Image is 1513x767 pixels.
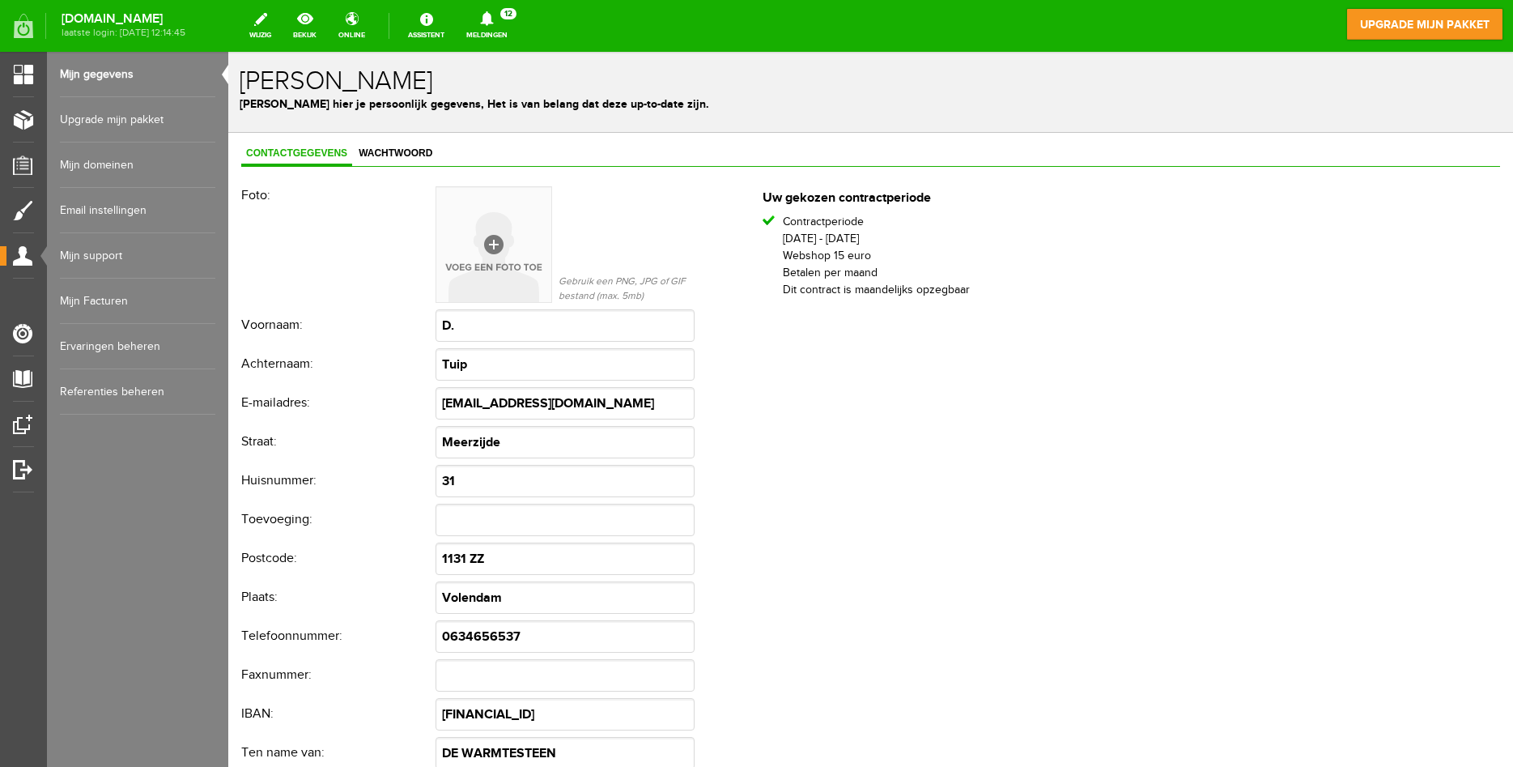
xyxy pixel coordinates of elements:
[13,488,207,526] th: Postcode:
[13,526,207,565] th: Plaats:
[13,131,207,254] th: Foto:
[13,565,207,604] th: Telefoonnummer:
[329,8,375,44] a: online
[13,96,124,107] span: Contactgegevens
[13,91,124,114] a: Contactgegevens
[240,8,281,44] a: wijzig
[125,96,209,107] span: Wachtwoord
[534,139,742,154] h2: Uw gekozen contractperiode
[60,369,215,415] a: Referenties beheren
[60,188,215,233] a: Email instellingen
[60,97,215,143] a: Upgrade mijn pakket
[62,15,185,23] strong: [DOMAIN_NAME]
[457,8,517,44] a: Meldingen12
[534,162,742,247] li: Contractperiode [DATE] - [DATE] Webshop 15 euro Betalen per maand Dit contract is maandelijks opz...
[62,28,185,37] span: laatste login: [DATE] 12:14:45
[283,8,326,44] a: bekijk
[11,15,1273,44] h1: [PERSON_NAME]
[13,371,207,410] th: Straat:
[60,52,215,97] a: Mijn gegevens
[13,604,207,643] th: Faxnummer:
[11,44,1273,61] p: [PERSON_NAME] hier je persoonlijk gegevens, Het is van belang dat deze up-to-date zijn.
[324,134,457,251] div: Gebruik een PNG, JPG of GIF bestand (max. 5mb)
[60,233,215,279] a: Mijn support
[13,332,207,371] th: E-mailadres:
[1346,8,1503,40] a: upgrade mijn pakket
[398,8,454,44] a: Assistent
[13,254,207,293] th: Voornaam:
[13,682,207,721] th: Ten name van:
[125,91,209,114] a: Wachtwoord
[13,643,207,682] th: IBAN:
[60,143,215,188] a: Mijn domeinen
[13,293,207,332] th: Achternaam:
[13,449,207,488] th: Toevoeging:
[500,8,516,19] span: 12
[60,279,215,324] a: Mijn Facturen
[60,324,215,369] a: Ervaringen beheren
[13,410,207,449] th: Huisnummer:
